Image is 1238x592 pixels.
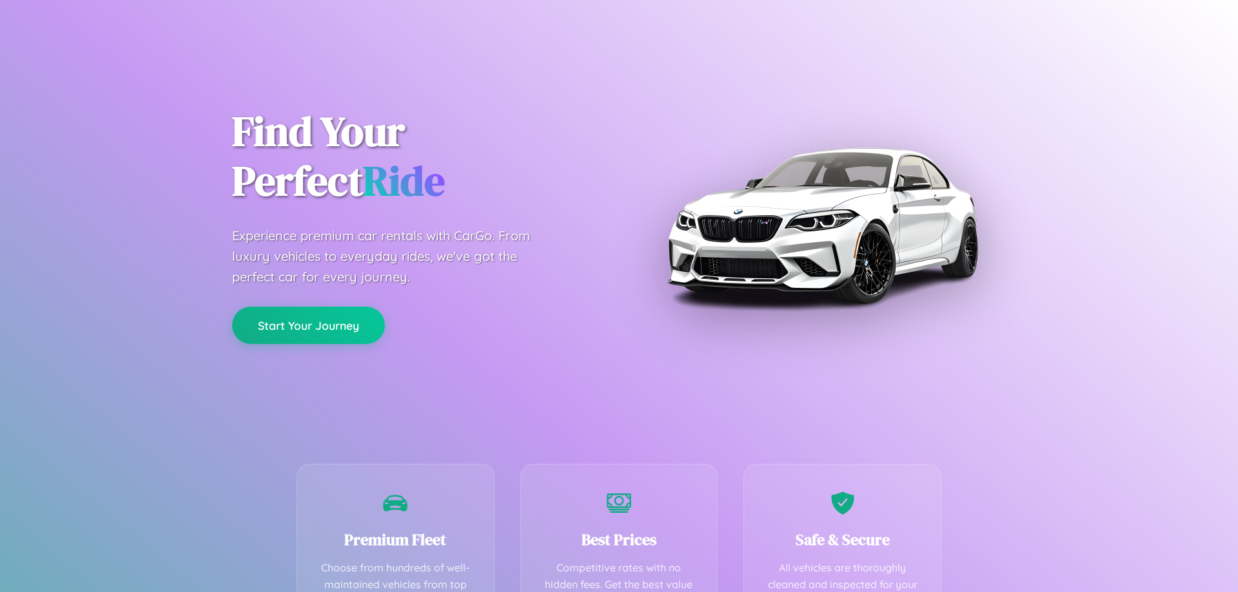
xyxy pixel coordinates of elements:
[232,225,555,287] p: Experience premium car rentals with CarGo. From luxury vehicles to everyday rides, we've got the ...
[232,307,385,344] button: Start Your Journey
[661,64,983,387] img: Premium BMW car rental vehicle
[317,529,475,550] h3: Premium Fleet
[540,529,698,550] h3: Best Prices
[363,153,445,209] span: Ride
[763,529,921,550] h3: Safe & Secure
[232,107,600,206] h1: Find Your Perfect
